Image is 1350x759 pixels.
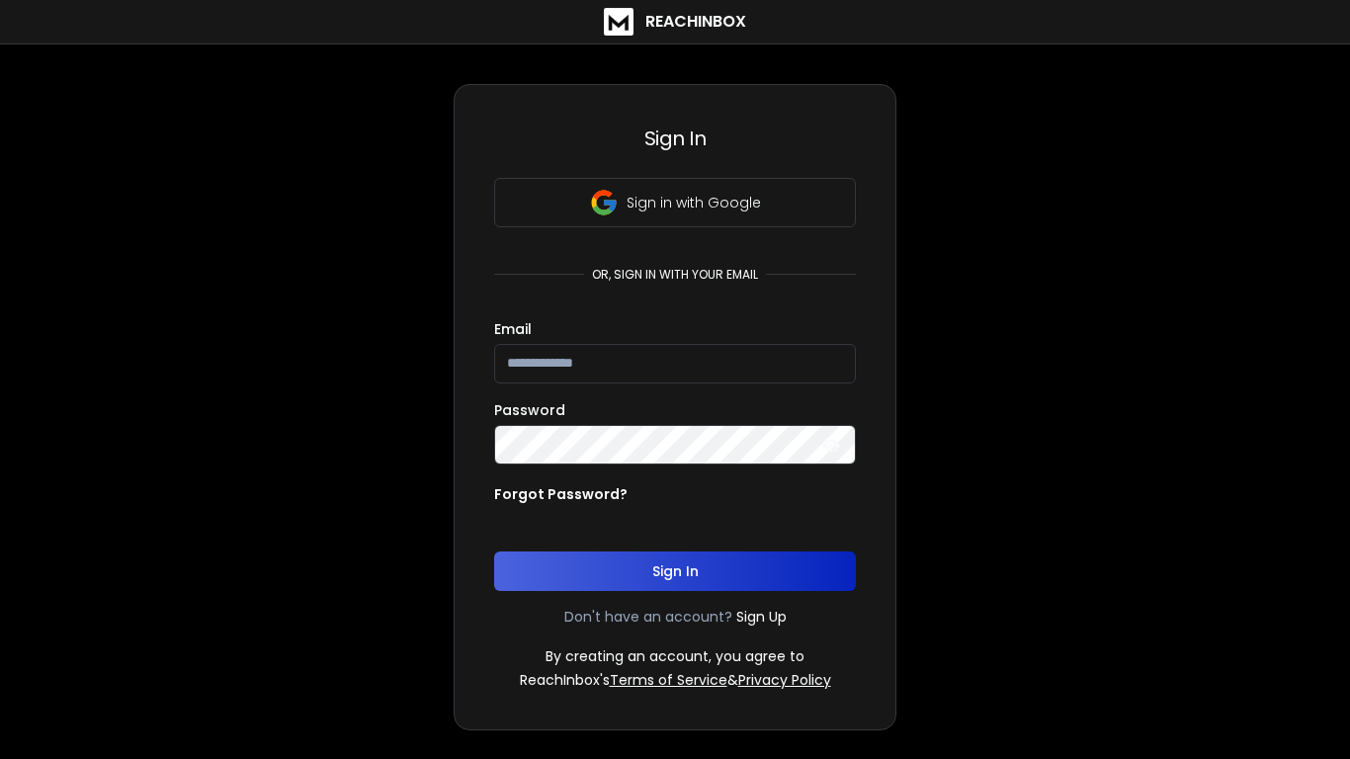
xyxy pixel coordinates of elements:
button: Sign in with Google [494,178,856,227]
p: Sign in with Google [627,193,761,212]
p: or, sign in with your email [584,267,766,283]
a: ReachInbox [604,8,746,36]
button: Sign In [494,551,856,591]
h1: ReachInbox [645,10,746,34]
p: ReachInbox's & [520,670,831,690]
p: By creating an account, you agree to [546,646,804,666]
label: Email [494,322,532,336]
label: Password [494,403,565,417]
a: Privacy Policy [738,670,831,690]
img: logo [604,8,633,36]
h3: Sign In [494,125,856,152]
p: Don't have an account? [564,607,732,627]
a: Sign Up [736,607,787,627]
a: Terms of Service [610,670,727,690]
p: Forgot Password? [494,484,628,504]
